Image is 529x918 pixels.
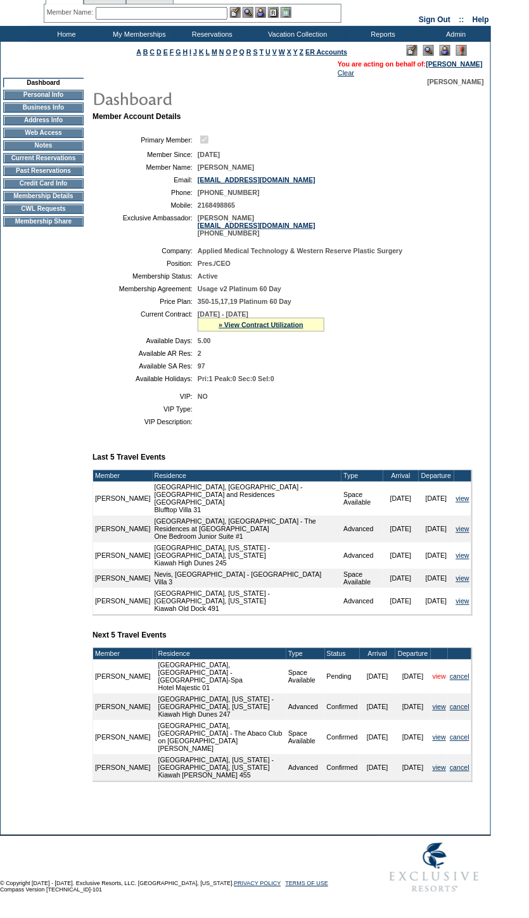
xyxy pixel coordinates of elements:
td: [DATE] [360,660,395,694]
td: Home [29,26,101,42]
span: 2 [198,349,201,357]
td: [PERSON_NAME] [93,755,153,781]
a: view [456,495,469,503]
td: Available AR Res: [98,349,193,357]
span: Applied Medical Technology & Western Reserve Plastic Surgery [198,247,403,255]
td: CWL Requests [3,204,84,214]
td: Space Available [286,720,325,755]
a: R [246,48,252,56]
td: Current Reservations [3,153,84,163]
a: H [183,48,188,56]
td: Reservations [174,26,247,42]
a: cancel [450,764,469,772]
td: [DATE] [395,694,431,720]
span: Pri:1 Peak:0 Sec:0 Sel:0 [198,375,274,382]
b: Last 5 Travel Events [92,453,165,462]
img: Impersonate [255,7,266,18]
img: View Mode [423,45,434,56]
td: Pending [325,660,360,694]
td: [PERSON_NAME] [93,588,153,615]
td: Notes [3,141,84,151]
a: T [260,48,264,56]
a: Z [300,48,304,56]
td: Nevis, [GEOGRAPHIC_DATA] - [GEOGRAPHIC_DATA] Villa 3 [153,569,342,588]
b: Next 5 Travel Events [92,631,167,640]
a: [EMAIL_ADDRESS][DOMAIN_NAME] [198,176,315,184]
td: Membership Share [3,217,84,227]
img: Impersonate [440,45,450,56]
img: b_calculator.gif [281,7,291,18]
a: K [199,48,204,56]
a: J [193,48,197,56]
td: [DATE] [383,543,419,569]
td: Dashboard [3,78,84,87]
a: [EMAIL_ADDRESS][DOMAIN_NAME] [198,222,315,229]
td: Advanced [286,694,325,720]
td: [DATE] [360,755,395,781]
a: view [456,575,469,582]
a: C [150,48,155,56]
td: Departure [419,470,454,482]
td: Available Days: [98,337,193,344]
span: [PHONE_NUMBER] [198,189,260,196]
a: Y [293,48,298,56]
td: [DATE] [360,720,395,755]
a: PRIVACY POLICY [234,881,281,887]
a: F [170,48,174,56]
td: [GEOGRAPHIC_DATA], [GEOGRAPHIC_DATA] - [GEOGRAPHIC_DATA]-Spa Hotel Majestic 01 [156,660,286,694]
td: Member Since: [98,151,193,158]
a: S [253,48,258,56]
td: Email: [98,176,193,184]
span: [PERSON_NAME] [428,78,484,85]
span: Usage v2 Platinum 60 Day [198,285,281,292]
td: [GEOGRAPHIC_DATA], [US_STATE] - [GEOGRAPHIC_DATA], [US_STATE] Kiawah High Dunes 245 [153,543,342,569]
a: TERMS OF USE [286,881,329,887]
td: VIP Description: [98,418,193,425]
a: view [456,598,469,605]
a: O [226,48,231,56]
span: [DATE] - [DATE] [198,310,248,318]
img: Edit Mode [407,45,417,56]
a: view [456,525,469,533]
a: Clear [338,69,354,77]
td: [DATE] [419,482,454,516]
a: ER Accounts [305,48,347,56]
a: Sign Out [419,15,450,24]
img: Log Concern/Member Elevation [456,45,467,56]
td: Membership Agreement: [98,285,193,292]
a: A [137,48,141,56]
a: P [233,48,238,56]
td: Type [341,470,383,482]
td: Space Available [286,660,325,694]
td: [DATE] [360,694,395,720]
td: [DATE] [419,516,454,543]
td: Space Available [341,482,383,516]
a: V [272,48,277,56]
td: Exclusive Ambassador: [98,214,193,237]
a: B [143,48,148,56]
td: Web Access [3,128,84,138]
a: N [219,48,224,56]
td: Advanced [341,543,383,569]
a: D [156,48,162,56]
td: Member [93,648,153,660]
td: Confirmed [325,755,360,781]
td: Credit Card Info [3,179,84,189]
img: Exclusive Resorts [378,836,491,900]
td: Past Reservations [3,166,84,176]
img: pgTtlDashboard.gif [92,85,345,111]
a: » View Contract Utilization [219,321,303,329]
td: [PERSON_NAME] [93,543,153,569]
td: Advanced [341,516,383,543]
td: [GEOGRAPHIC_DATA], [US_STATE] - [GEOGRAPHIC_DATA], [US_STATE] Kiawah [PERSON_NAME] 455 [156,755,286,781]
div: Member Name: [47,7,96,18]
td: [DATE] [383,482,419,516]
span: [PERSON_NAME] [PHONE_NUMBER] [198,214,315,237]
td: Price Plan: [98,298,193,305]
td: Residence [156,648,286,660]
a: cancel [450,703,469,711]
td: Advanced [341,588,383,615]
a: U [265,48,271,56]
a: X [287,48,291,56]
td: [PERSON_NAME] [93,694,153,720]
